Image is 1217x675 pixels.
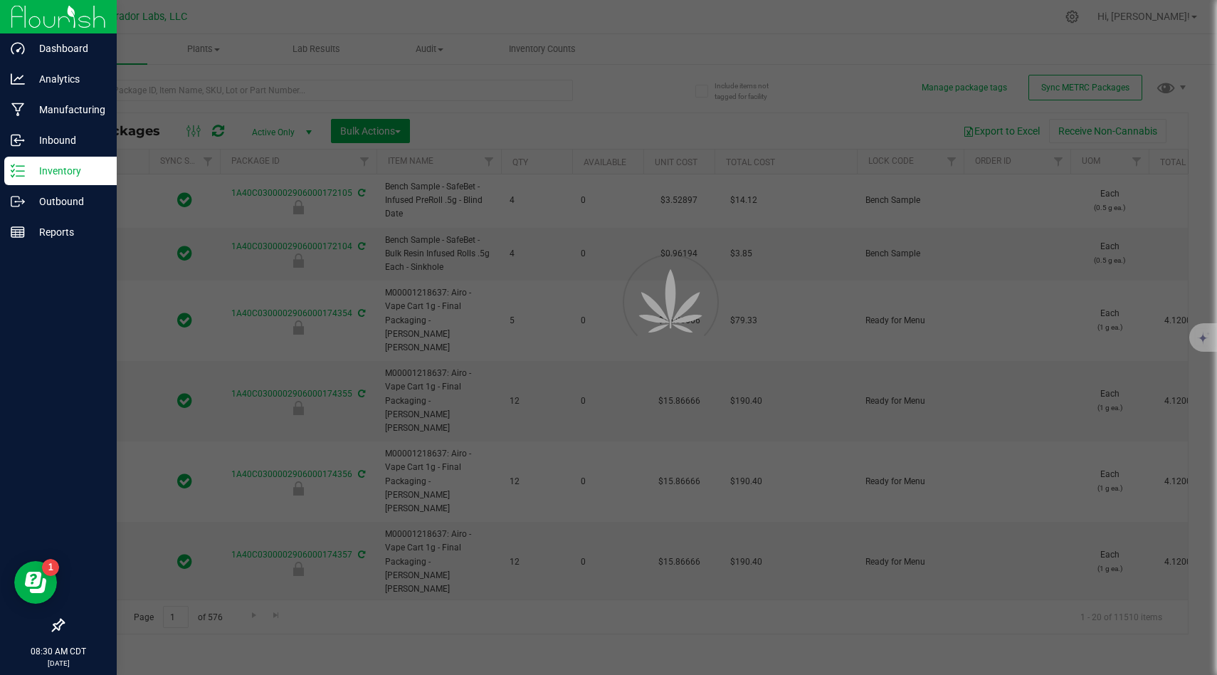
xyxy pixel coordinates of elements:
[25,101,110,118] p: Manufacturing
[11,103,25,117] inline-svg: Manufacturing
[11,41,25,56] inline-svg: Dashboard
[11,194,25,209] inline-svg: Outbound
[11,72,25,86] inline-svg: Analytics
[25,224,110,241] p: Reports
[25,162,110,179] p: Inventory
[6,658,110,669] p: [DATE]
[14,561,57,604] iframe: Resource center
[25,70,110,88] p: Analytics
[11,164,25,178] inline-svg: Inventory
[11,225,25,239] inline-svg: Reports
[25,40,110,57] p: Dashboard
[11,133,25,147] inline-svg: Inbound
[25,132,110,149] p: Inbound
[6,645,110,658] p: 08:30 AM CDT
[25,193,110,210] p: Outbound
[42,559,59,576] iframe: Resource center unread badge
